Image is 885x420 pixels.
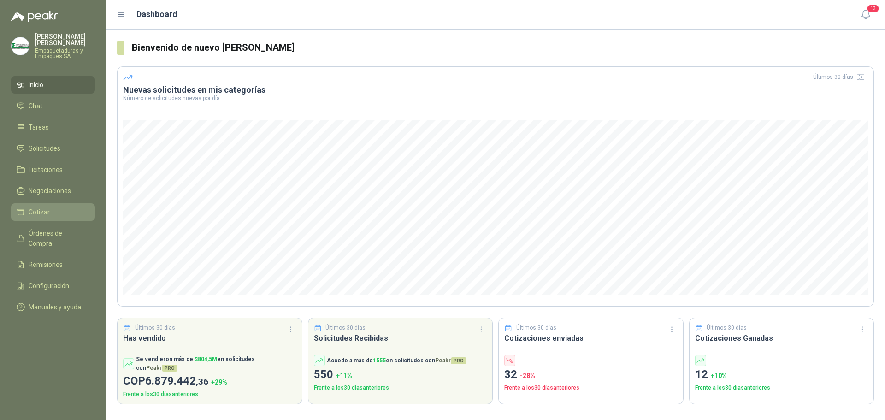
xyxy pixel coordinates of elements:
span: Peakr [146,365,177,371]
a: Configuración [11,277,95,295]
span: 6.879.442 [145,374,208,387]
span: + 10 % [711,372,727,379]
span: 1555 [373,357,386,364]
p: Últimos 30 días [516,324,556,332]
img: Logo peakr [11,11,58,22]
span: Tareas [29,122,49,132]
p: COP [123,373,296,390]
p: Últimos 30 días [325,324,366,332]
span: Inicio [29,80,43,90]
span: Negociaciones [29,186,71,196]
img: Company Logo [12,37,29,55]
span: + 11 % [336,372,352,379]
span: $ 804,5M [195,356,217,362]
p: Frente a los 30 días anteriores [695,384,868,392]
a: Chat [11,97,95,115]
p: 32 [504,366,678,384]
p: Se vendieron más de en solicitudes con [136,355,296,373]
span: -28 % [520,372,535,379]
a: Solicitudes [11,140,95,157]
a: Tareas [11,118,95,136]
span: PRO [162,365,177,372]
h3: Nuevas solicitudes en mis categorías [123,84,868,95]
span: + 29 % [211,379,227,386]
p: Número de solicitudes nuevas por día [123,95,868,101]
span: ,36 [196,376,208,387]
a: Remisiones [11,256,95,273]
h3: Bienvenido de nuevo [PERSON_NAME] [132,41,874,55]
a: Negociaciones [11,182,95,200]
a: Licitaciones [11,161,95,178]
h3: Cotizaciones enviadas [504,332,678,344]
span: Chat [29,101,42,111]
p: 12 [695,366,868,384]
a: Cotizar [11,203,95,221]
span: 13 [867,4,879,13]
h3: Has vendido [123,332,296,344]
a: Inicio [11,76,95,94]
span: Órdenes de Compra [29,228,86,248]
span: Configuración [29,281,69,291]
button: 13 [857,6,874,23]
a: Manuales y ayuda [11,298,95,316]
span: PRO [451,357,466,364]
p: Últimos 30 días [707,324,747,332]
span: Solicitudes [29,143,60,154]
p: Frente a los 30 días anteriores [504,384,678,392]
p: Frente a los 30 días anteriores [314,384,487,392]
p: Empaquetaduras y Empaques SA [35,48,95,59]
div: Últimos 30 días [813,70,868,84]
h3: Cotizaciones Ganadas [695,332,868,344]
p: 550 [314,366,487,384]
p: Frente a los 30 días anteriores [123,390,296,399]
span: Remisiones [29,260,63,270]
span: Cotizar [29,207,50,217]
span: Peakr [435,357,466,364]
a: Órdenes de Compra [11,225,95,252]
span: Licitaciones [29,165,63,175]
p: [PERSON_NAME] [PERSON_NAME] [35,33,95,46]
span: Manuales y ayuda [29,302,81,312]
p: Últimos 30 días [135,324,175,332]
h3: Solicitudes Recibidas [314,332,487,344]
p: Accede a más de en solicitudes con [327,356,466,365]
h1: Dashboard [136,8,177,21]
